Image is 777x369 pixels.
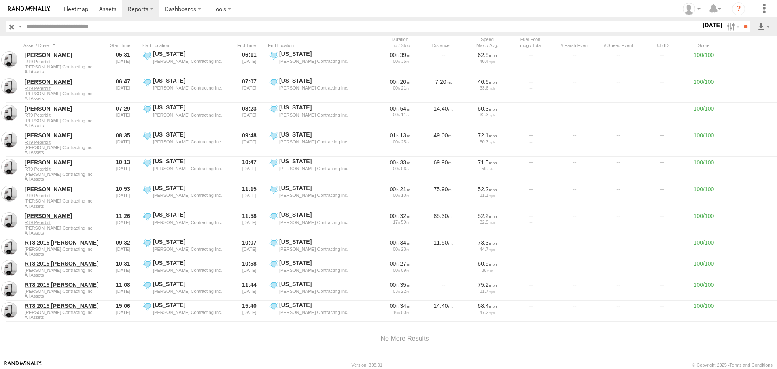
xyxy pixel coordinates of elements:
a: View Asset in Asset Management [1,239,17,255]
div: Version: 308.01 [352,363,382,367]
span: 22 [401,289,409,294]
div: [US_STATE] [153,238,229,245]
div: 10:13 [DATE] [108,158,138,183]
div: 7.20 [423,77,464,102]
div: 08:23 [DATE] [234,104,265,129]
div: [PERSON_NAME] Contracting Inc. [279,309,356,315]
div: [PERSON_NAME] Contracting Inc. [153,192,229,198]
span: 00 [390,159,399,166]
div: 75.2 [468,281,506,288]
a: View Asset in Asset Management [1,78,17,94]
div: 11.50 [423,238,464,258]
label: Click to View Event Location [268,131,357,156]
div: 100/100 [686,50,722,75]
span: 00 [393,139,400,144]
div: [US_STATE] [153,184,229,192]
div: [PERSON_NAME] Contracting Inc. [279,85,356,91]
span: 00 [390,213,399,219]
div: [1649s] 10/09/2025 10:31 - 10/09/2025 10:58 [381,260,419,267]
div: Click to Sort [23,43,104,48]
div: [US_STATE] [153,259,229,267]
label: Search Query [17,21,23,32]
div: 10:58 [DATE] [234,259,265,279]
div: [PERSON_NAME] Contracting Inc. [279,58,356,64]
div: 31.7 [468,289,506,294]
a: [PERSON_NAME] [25,159,103,166]
label: Click to View Event Location [142,131,231,156]
div: 07:07 [DATE] [234,77,265,102]
div: 11:15 [DATE] [234,184,265,209]
span: 00 [393,85,400,90]
div: [2085s] 10/09/2025 09:32 - 10/09/2025 10:07 [381,239,419,246]
div: [PERSON_NAME] Contracting Inc. [153,85,229,91]
div: 31.1 [468,193,506,198]
span: 32 [400,213,410,219]
span: 21 [401,85,409,90]
label: Click to View Event Location [268,104,357,129]
label: Click to View Event Location [142,184,231,209]
div: [PERSON_NAME] Contracting Inc. [279,139,356,145]
div: 11:58 [DATE] [234,211,265,236]
div: [PERSON_NAME] Contracting Inc. [279,246,356,252]
div: [2005s] 10/09/2025 10:13 - 10/09/2025 10:47 [381,159,419,166]
span: 00 [393,247,400,252]
a: Visit our Website [4,361,42,369]
label: Click to View Event Location [268,50,357,75]
div: 60.9 [468,260,506,267]
div: 09:32 [DATE] [108,238,138,258]
a: RT8 2015 [PERSON_NAME] [25,281,103,288]
span: 34 [400,303,410,309]
a: [PERSON_NAME] [25,212,103,220]
span: Filter Results to this Group [25,252,103,256]
div: 71.5 [468,159,506,166]
span: 13 [400,132,410,139]
a: RT9 Peterbilt [25,139,103,145]
a: [PERSON_NAME] [25,105,103,112]
span: 27 [400,260,410,267]
span: [PERSON_NAME] Contracting Inc. [25,118,103,123]
div: 10:07 [DATE] [234,238,265,258]
div: [PERSON_NAME] Contracting Inc. [279,288,356,294]
span: 39 [400,52,410,58]
span: 35 [400,282,410,288]
span: 00 [390,52,399,58]
div: 50.3 [468,139,506,144]
div: 40.4 [468,59,506,64]
div: 60.3 [468,105,506,112]
span: 11 [401,112,409,117]
div: 59 [468,166,506,171]
div: 11:08 [DATE] [108,280,138,300]
span: Filter Results to this Group [25,273,103,277]
div: 100/100 [686,280,722,300]
label: Click to View Event Location [268,211,357,236]
img: rand-logo.svg [8,6,50,12]
div: [US_STATE] [279,184,356,192]
div: [PERSON_NAME] Contracting Inc. [153,139,229,145]
span: [PERSON_NAME] Contracting Inc. [25,91,103,96]
span: Filter Results to this Group [25,96,103,101]
div: © Copyright 2025 - [692,363,773,367]
div: [PERSON_NAME] Contracting Inc. [153,58,229,64]
div: [PERSON_NAME] Contracting Inc. [153,220,229,225]
div: [US_STATE] [279,280,356,288]
span: Filter Results to this Group [25,315,103,320]
label: Click to View Event Location [142,301,231,321]
div: [2052s] 10/09/2025 15:06 - 10/09/2025 15:40 [381,302,419,309]
div: [PERSON_NAME] Contracting Inc. [279,112,356,118]
span: Filter Results to this Group [25,123,103,128]
div: 32.3 [468,112,506,117]
span: [PERSON_NAME] Contracting Inc. [25,64,103,69]
span: 00 [393,268,400,273]
div: 06:11 [DATE] [234,50,265,75]
div: 100/100 [686,104,722,129]
span: 00 [393,166,400,171]
span: [PERSON_NAME] Contracting Inc. [25,247,103,252]
span: 00 [393,59,400,64]
div: 49.00 [423,131,464,156]
span: 00 [390,303,399,309]
div: Job ID [642,43,682,48]
div: Click to Sort [423,43,464,48]
div: 100/100 [686,238,722,258]
div: 100/100 [686,301,722,321]
span: 00 [390,186,399,192]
